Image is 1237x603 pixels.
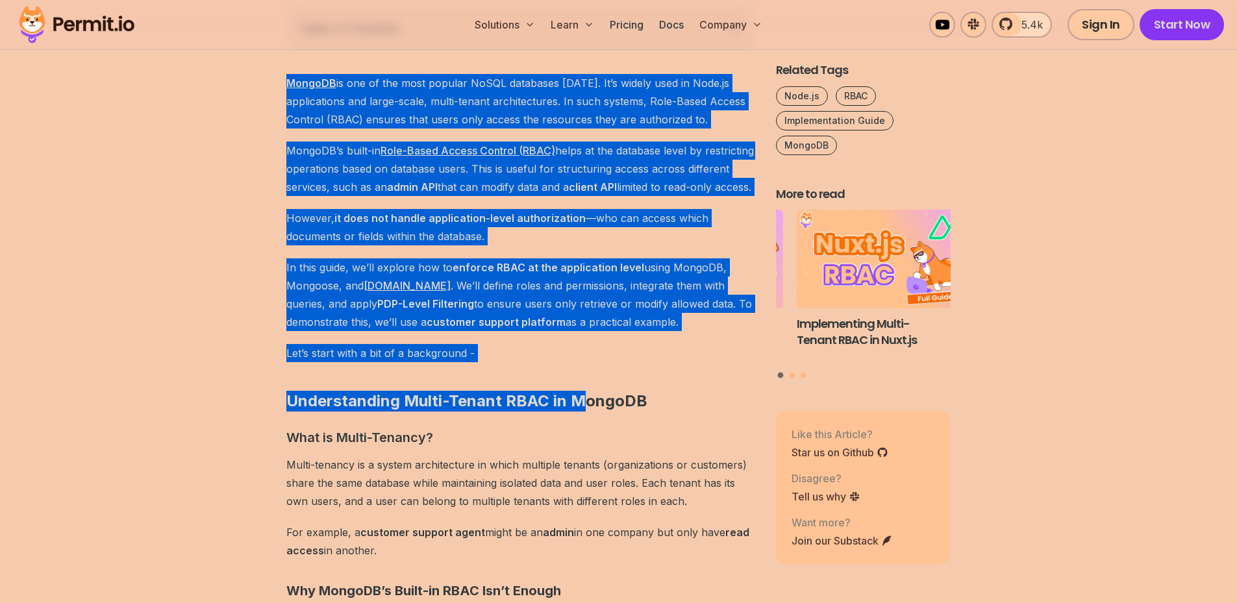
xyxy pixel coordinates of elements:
li: 1 of 3 [797,210,972,365]
a: [DOMAIN_NAME] [364,279,451,292]
a: Start Now [1140,9,1225,40]
strong: PDP-Level Filtering [377,297,474,310]
button: Company [694,12,768,38]
p: is one of the most popular NoSQL databases [DATE]. It’s widely used in Node.js applications and l... [286,74,755,129]
a: Role-Based Access Control (RBAC) [381,144,555,157]
p: Disagree? [792,471,860,486]
button: Go to slide 1 [778,373,784,378]
a: Join our Substack [792,533,893,548]
button: Solutions [469,12,540,38]
a: Implementation Guide [776,111,893,130]
img: Implementing Multi-Tenant RBAC in Nuxt.js [797,210,972,309]
a: MongoDB [776,136,837,155]
a: MongoDB [286,77,336,90]
strong: it does not handle application-level authorization [334,212,586,225]
button: Go to slide 3 [801,373,806,378]
a: Pricing [605,12,649,38]
strong: client API [569,180,617,193]
strong: admin API [387,180,438,193]
p: In this guide, we’ll explore how to using MongoDB, Mongoose, and . We’ll define roles and permiss... [286,258,755,331]
h3: Implementing Multi-Tenant RBAC in Nuxt.js [797,316,972,349]
li: 3 of 3 [608,210,783,365]
h2: More to read [776,186,951,203]
a: Node.js [776,86,828,106]
button: Go to slide 2 [790,373,795,378]
strong: customer support platform [427,315,566,328]
strong: customer support agent [360,526,485,539]
strong: admin [543,526,574,539]
h2: Understanding Multi-Tenant RBAC in MongoDB [286,339,755,412]
p: However, —who can access which documents or fields within the database. [286,209,755,245]
div: Posts [776,210,951,380]
a: 5.4k [992,12,1052,38]
p: MongoDB’s built-in helps at the database level by restricting operations based on database users.... [286,142,755,196]
strong: enforce RBAC at the application level [453,261,644,274]
a: Tell us why [792,489,860,504]
img: Permit logo [13,3,140,47]
img: Policy-Based Access Control (PBAC) Isn’t as Great as You Think [608,210,783,309]
p: For example, a might be an in one company but only have in another. [286,523,755,560]
p: Like this Article? [792,426,888,442]
p: Multi-tenancy is a system architecture in which multiple tenants (organizations or customers) sha... [286,456,755,510]
span: 5.4k [1014,17,1043,32]
strong: Why MongoDB’s Built-in RBAC Isn’t Enough [286,583,561,598]
strong: read access [286,526,749,557]
a: Docs [654,12,689,38]
h2: Related Tags [776,62,951,79]
a: Star us on Github [792,445,888,460]
a: RBAC [836,86,876,106]
button: Learn [545,12,599,38]
a: Sign In [1068,9,1134,40]
h3: Policy-Based Access Control (PBAC) Isn’t as Great as You Think [608,316,783,364]
h3: What is Multi-Tenancy? [286,427,755,448]
p: Want more? [792,515,893,530]
a: Implementing Multi-Tenant RBAC in Nuxt.jsImplementing Multi-Tenant RBAC in Nuxt.js [797,210,972,365]
p: Let’s start with a bit of a background - [286,344,755,362]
